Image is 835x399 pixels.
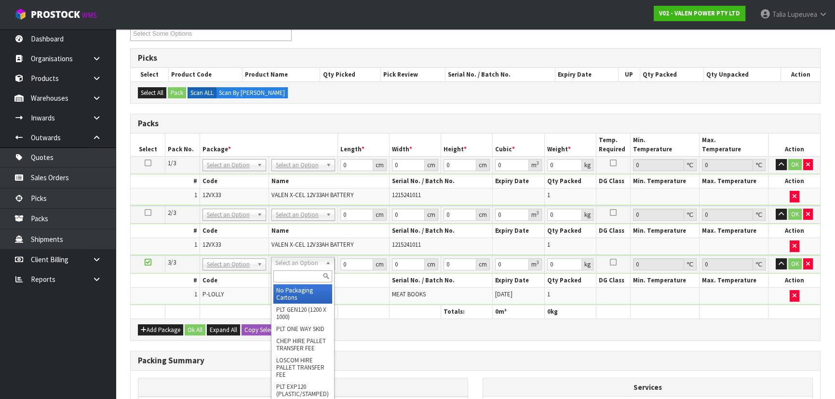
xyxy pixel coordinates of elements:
th: Qty Unpacked [704,68,781,81]
th: Packagings [138,378,468,397]
th: Select [131,68,168,81]
div: ℃ [684,159,697,171]
li: PLT GEN120 (1200 X 1000) [273,304,332,323]
div: kg [582,258,593,270]
th: # [131,174,200,188]
th: Min. Temperature [631,274,700,288]
div: m [529,258,542,270]
th: Action [781,68,820,81]
span: 1 [547,290,550,298]
span: 0 [495,307,498,316]
span: 1 [547,191,550,199]
th: Product Name [242,68,320,81]
div: cm [425,258,438,270]
th: Name [269,224,389,238]
h3: Packs [138,119,813,128]
span: Talia [772,10,786,19]
th: Pack No. [165,133,200,156]
th: Code [200,224,269,238]
img: cube-alt.png [14,8,27,20]
span: Expand All [210,326,237,334]
span: 3/3 [168,258,176,266]
th: Height [441,133,493,156]
div: ℃ [753,209,766,221]
span: 1215241011 [392,191,421,199]
button: OK [788,209,802,220]
div: cm [476,159,490,171]
th: Temp. Required [596,133,631,156]
span: [DATE] [495,290,512,298]
span: 12VX33 [202,191,221,199]
th: Pick Review [381,68,445,81]
small: WMS [82,11,97,20]
th: Totals: [441,305,493,319]
th: Qty Picked [320,68,381,81]
span: Select an Option [276,160,322,171]
th: Qty Packed [544,274,596,288]
div: cm [425,159,438,171]
span: 1 [194,290,197,298]
div: cm [373,258,387,270]
th: Package [200,133,337,156]
button: OK [788,258,802,270]
a: V02 - VALEN POWER PTY LTD [654,6,745,21]
th: Length [337,133,389,156]
span: 1 [547,240,550,249]
th: DG Class [596,174,631,188]
span: Select an Option [207,259,253,270]
th: # [131,224,200,238]
div: ℃ [753,159,766,171]
span: VALEN X-CEL 12V33AH BATTERY [271,240,353,249]
span: Select an Option [275,257,322,269]
th: # [131,274,200,288]
sup: 3 [537,210,539,216]
span: 1 [194,191,197,199]
span: MEAT BOOKS [392,290,426,298]
th: Serial No. / Batch No. [389,224,493,238]
th: Product Code [168,68,242,81]
span: 1/3 [168,159,176,167]
span: Select an Option [207,209,253,221]
th: Serial No. / Batch No. [389,274,493,288]
th: Max. Temperature [700,274,768,288]
label: Scan By [PERSON_NAME] [216,87,288,99]
h3: Picks [138,53,813,63]
th: Max. Temperature [700,224,768,238]
span: Select an Option [276,209,322,221]
span: 1215241011 [392,240,421,249]
div: ℃ [684,209,697,221]
button: Ok All [185,324,205,336]
div: cm [425,209,438,221]
th: Max. Temperature [700,133,768,156]
strong: V02 - VALEN POWER PTY LTD [659,9,740,17]
label: Scan ALL [188,87,216,99]
th: Name [269,274,389,288]
th: Expiry Date [493,224,544,238]
button: Add Package [138,324,183,336]
th: Name [269,174,389,188]
th: UP [618,68,640,81]
th: Services [483,378,812,397]
span: 1 [194,240,197,249]
th: Serial No. / Batch No. [389,174,493,188]
th: DG Class [596,224,631,238]
sup: 3 [537,160,539,166]
li: CHEP HIRE PALLET TRANSFER FEE [273,335,332,354]
button: Pack [168,87,186,99]
div: cm [373,159,387,171]
th: Min. Temperature [631,174,700,188]
li: PLT ONE WAY SKID [273,323,332,335]
span: Lupeuvea [787,10,817,19]
th: Action [768,133,820,156]
span: ProStock [31,8,80,21]
th: Code [200,174,269,188]
th: Code [200,274,269,288]
th: Weight [544,133,596,156]
th: kg [544,305,596,319]
div: cm [476,209,490,221]
button: OK [788,159,802,171]
sup: 3 [537,259,539,266]
span: Select an Option [207,160,253,171]
th: Qty Packed [640,68,703,81]
span: 2/3 [168,209,176,217]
